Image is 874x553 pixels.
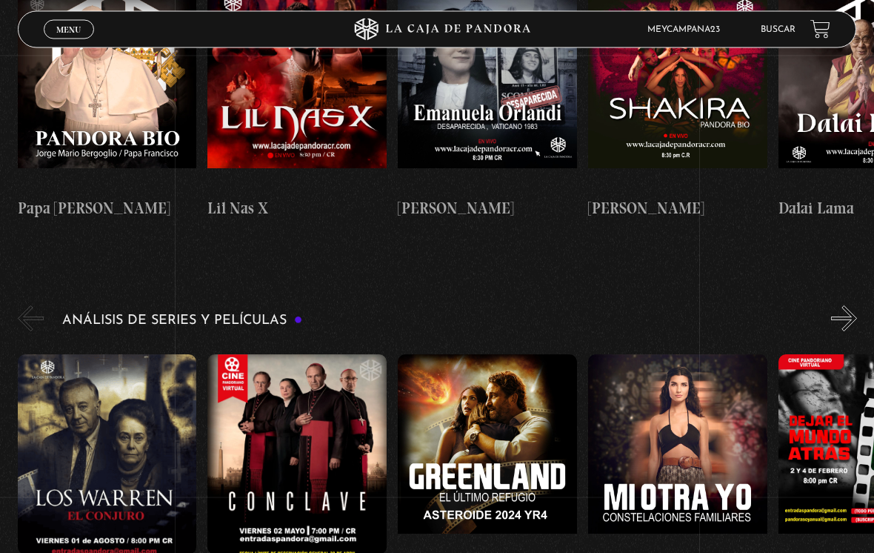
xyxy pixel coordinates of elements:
h4: Lil Nas X [207,197,387,221]
button: Previous [18,306,44,332]
h4: Papa [PERSON_NAME] [18,197,197,221]
span: Meycampana23 [640,25,735,34]
span: Cerrar [52,38,87,48]
h4: [PERSON_NAME] [588,197,767,221]
h4: [PERSON_NAME] [398,197,577,221]
span: Menu [56,25,81,34]
a: View your shopping cart [810,19,830,39]
a: Buscar [761,25,795,34]
button: Next [831,306,857,332]
h3: Análisis de series y películas [62,314,303,328]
